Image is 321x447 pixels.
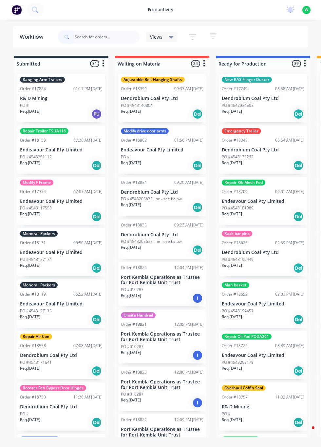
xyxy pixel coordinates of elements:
div: Repair Trailer TSUA116 [20,128,68,134]
p: Port Kembla Operations as Trustee for Port Kembla Unit Trust [121,331,203,342]
div: Del [192,245,203,255]
div: Monorail Packers [20,231,58,237]
input: Search for orders... [75,30,140,44]
div: Order #18824 [121,265,147,271]
div: Order #18802 [121,137,147,143]
p: Endeavour Coal Pty Limited [222,301,304,307]
div: Del [192,202,203,213]
div: Del [91,366,102,376]
div: Modify F FrameOrder #1737407:07 AM [DATE]Endeavour Coal Pty LimitedPO #4543117558Req.[DATE]Del [17,177,105,225]
p: Req. [DATE] [222,160,242,166]
p: PO #4543171641 [20,360,52,365]
div: Del [293,211,304,222]
div: Order #18652 [222,291,248,297]
p: PO #4543140804 [121,103,153,108]
p: PO # [20,411,29,417]
img: Factory [12,5,22,15]
div: Del [293,314,304,325]
div: Monorail Packers [20,282,58,288]
div: Emergency TrailerOrder #1834506:54 AM [DATE]Dendrobium Coal Pty LtdPO #4543132292Req.[DATE]Del [219,126,307,174]
div: 09:37 AM [DATE] [174,86,203,92]
p: Endeavour Coal Pty Limited [222,353,304,358]
p: Dendrobium Coal Pty Ltd [222,96,304,101]
div: Del [192,109,203,119]
p: PO #4543197457 [222,308,254,314]
div: Del [91,160,102,171]
span: W [305,7,308,13]
div: Order #17374 [20,189,46,195]
div: 11:30 AM [DATE] [73,394,103,400]
div: Ranging Arm TrailersOrder #1788401:17 PM [DATE]R& D MiningPO #Req.[DATE]PU [17,74,105,122]
div: Order #18119 [20,291,46,297]
div: Man basket [222,282,249,288]
div: Order #18834 [121,180,147,185]
div: New RAS Flinger DusterOrder #1724908:58 AM [DATE]Dendrobium Coal Pty LtdPO #4542934503Req.[DATE]Del [219,74,307,122]
div: Order #17249 [222,86,248,92]
span: Views [150,33,162,40]
div: Del [293,160,304,171]
div: Modify drive door arms [121,128,169,134]
div: Order #18345 [222,137,248,143]
div: 07:07 AM [DATE] [73,189,103,195]
p: PO #010287 [121,391,143,397]
p: Req. [DATE] [20,262,40,268]
p: PO #4543101969 [222,205,254,211]
div: 12:09 PM [DATE] [174,417,203,423]
div: I [192,398,203,408]
div: Modify Dog Trailer [20,437,59,442]
p: PO #4542934503 [222,103,254,108]
iframe: Intercom live chat [299,425,314,440]
p: Req. [DATE] [222,211,242,217]
div: Order #18835 [121,222,147,228]
div: 09:01 AM [DATE] [275,189,304,195]
p: PO #4543190449 [222,257,254,262]
div: Order #18822 [121,417,147,423]
p: PO #010287 [121,344,143,350]
div: Adjustable Belt Hanging Shafts [121,77,185,83]
div: I [192,350,203,360]
p: PO # [121,154,130,160]
p: PO #4543127175 [20,308,52,314]
div: Order #18823 [121,369,147,375]
p: Port Kembla Operations as Trustee for Port Kembla Unit Trust [121,427,203,438]
p: Dendrobium Coal Pty Ltd [121,189,203,195]
div: PU [91,109,102,119]
p: PO #4543127174 [20,257,52,262]
p: Req. [DATE] [222,417,242,423]
p: Req. [DATE] [121,293,141,299]
div: 09:20 AM [DATE] [174,180,203,185]
div: Del [293,109,304,119]
p: Req. [DATE] [121,160,141,166]
div: New RAS Flinger Duster [222,77,272,83]
div: 07:38 AM [DATE] [73,137,103,143]
div: 08:39 AM [DATE] [275,343,304,349]
div: Order #18757 [222,394,248,400]
div: Monorail PackersOrder #1811906:52 AM [DATE]Endeavour Coal Pty LimitedPO #4543127175Req.[DATE]Del [17,280,105,328]
div: productivity [145,5,177,15]
div: Camera Brackets [222,437,259,442]
div: Repair Oil Pod PODA201 [222,334,272,340]
div: 09:23 AM [DATE] [174,222,203,228]
div: Order #18722 [222,343,248,349]
div: Order #1882312:06 PM [DATE]Port Kembla Operations as Trustee for Port Kembla Unit TrustPO #010287... [118,367,206,411]
div: Del [293,366,304,376]
div: 12:06 PM [DATE] [174,369,203,375]
div: 01:56 PM [DATE] [174,137,203,143]
p: Dendrobium Coal Pty Ltd [222,147,304,153]
div: Man basketOrder #1865202:33 PM [DATE]Endeavour Coal Pty LimitedPO #4543197457Req.[DATE]Del [219,280,307,328]
p: Req. [DATE] [20,365,40,371]
p: PO #4543132292 [222,154,254,160]
div: Del [293,417,304,428]
p: Req. [DATE] [20,211,40,217]
div: Onsite HandrailOrder #1882112:05 PM [DATE]Port Kembla Operations as Trustee for Port Kembla Unit ... [118,310,206,363]
div: 07:08 AM [DATE] [73,343,103,349]
p: PO # [20,103,29,108]
div: Repair Rib Mesh PodOrder #1820909:01 AM [DATE]Endeavour Coal Pty LimitedPO #4543101969Req.[DATE]Del [219,177,307,225]
p: Dendrobium Coal Pty Ltd [222,250,304,255]
div: Booster Fan Bypass Door Hinges [20,385,86,391]
div: Repair Rib Mesh Pod [222,180,265,185]
p: Req. [DATE] [222,365,242,371]
div: Booster Fan Bypass Door HingesOrder #1875011:30 AM [DATE]Dendrobium Coal Pty LtdPO #Req.[DATE]Del [17,382,105,431]
div: Del [91,417,102,428]
div: Del [91,263,102,273]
